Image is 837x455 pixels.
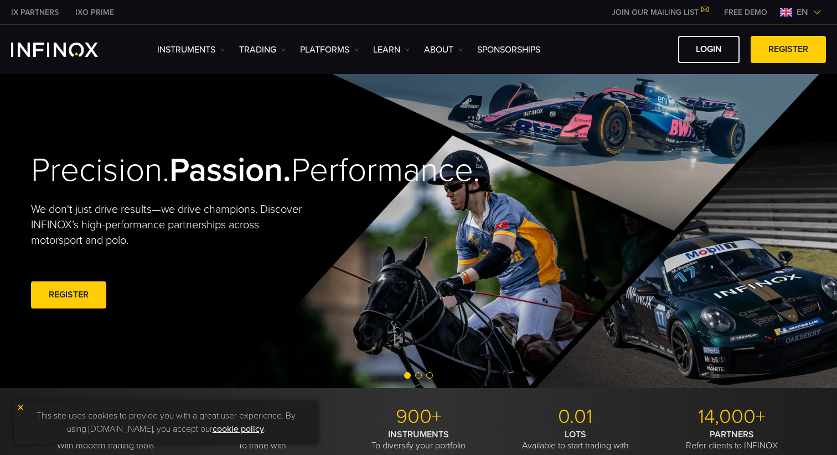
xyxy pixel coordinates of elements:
p: 14,000+ [658,405,806,429]
p: We don't just drive results—we drive champions. Discover INFINOX’s high-performance partnerships ... [31,202,310,248]
span: Go to slide 1 [404,372,411,379]
a: INFINOX Logo [11,43,124,57]
a: Instruments [157,43,225,56]
p: To diversify your portfolio [344,429,493,451]
a: ABOUT [424,43,463,56]
strong: Passion. [169,150,291,190]
a: PLATFORMS [300,43,359,56]
span: Go to slide 3 [426,372,433,379]
p: Refer clients to INFINOX [658,429,806,451]
strong: INSTRUMENTS [388,429,449,440]
strong: PARTNERS [710,429,754,440]
a: Learn [373,43,410,56]
a: JOIN OUR MAILING LIST [603,8,716,17]
p: Available to start trading with [501,429,649,451]
a: REGISTER [31,281,106,308]
img: yellow close icon [17,404,24,411]
a: LOGIN [678,36,740,63]
a: SPONSORSHIPS [477,43,540,56]
a: INFINOX [67,7,122,18]
span: Go to slide 2 [415,372,422,379]
a: cookie policy [213,423,264,435]
a: INFINOX [3,7,67,18]
p: This site uses cookies to provide you with a great user experience. By using [DOMAIN_NAME], you a... [19,406,313,438]
a: REGISTER [751,36,826,63]
a: INFINOX MENU [716,7,776,18]
strong: LOTS [565,429,586,440]
a: TRADING [239,43,286,56]
p: 0.01 [501,405,649,429]
span: en [792,6,813,19]
h2: Precision. Performance. [31,150,380,191]
p: 900+ [344,405,493,429]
